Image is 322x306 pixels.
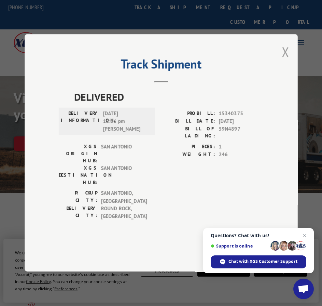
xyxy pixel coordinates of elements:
[59,205,97,221] label: DELIVERY CITY:
[59,165,97,186] label: XGS DESTINATION HUB:
[161,151,215,159] label: WEIGHT:
[282,43,289,61] button: Close modal
[101,165,147,186] span: SAN ANTONIO
[101,190,147,205] span: SAN ANTONIO , [GEOGRAPHIC_DATA]
[219,143,264,151] span: 1
[211,255,306,268] div: Chat with XGS Customer Support
[61,110,99,133] label: DELIVERY INFORMATION:
[103,110,149,133] span: [DATE] 12:56 pm [PERSON_NAME]
[300,231,309,240] span: Close chat
[211,233,306,238] span: Questions? Chat with us!
[219,118,264,125] span: [DATE]
[161,118,215,125] label: BILL DATE:
[161,143,215,151] label: PIECES:
[161,110,215,118] label: PROBILL:
[161,125,215,140] label: BILL OF LADING:
[101,143,147,165] span: SAN ANTONIO
[293,279,314,299] div: Open chat
[74,90,264,105] span: DELIVERED
[59,59,264,72] h2: Track Shipment
[219,151,264,159] span: 246
[211,243,268,249] span: Support is online
[59,143,97,165] label: XGS ORIGIN HUB:
[59,190,97,205] label: PICKUP CITY:
[219,125,264,140] span: 59N4897
[228,258,297,265] span: Chat with XGS Customer Support
[101,205,147,221] span: ROUND ROCK , [GEOGRAPHIC_DATA]
[219,110,264,118] span: 15340375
